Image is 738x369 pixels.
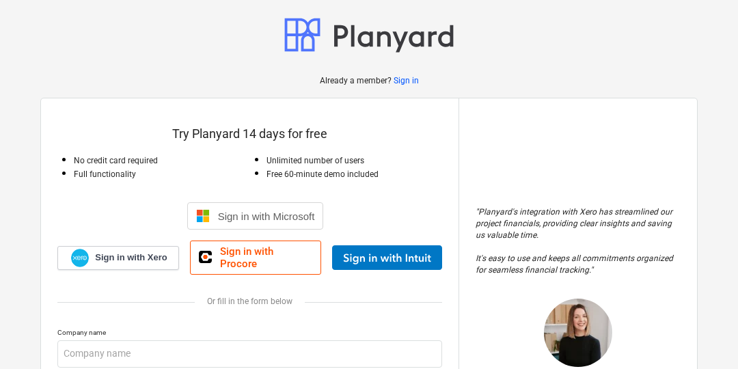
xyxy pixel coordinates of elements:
img: Sharon Brown [544,299,612,367]
div: Or fill in the form below [57,297,442,306]
a: Sign in with Procore [190,241,321,275]
p: Unlimited number of users [266,155,443,167]
p: Already a member? [320,75,394,87]
span: Sign in with Procore [220,245,312,270]
p: Full functionality [74,169,250,180]
img: Microsoft logo [196,209,210,223]
p: " Planyard's integration with Xero has streamlined our project financials, providing clear insigh... [476,206,681,277]
img: Xero logo [71,249,89,267]
p: Free 60-minute demo included [266,169,443,180]
p: Try Planyard 14 days for free [57,126,442,142]
input: Company name [57,340,442,368]
a: Sign in with Xero [57,246,179,270]
a: Sign in [394,75,419,87]
p: No credit card required [74,155,250,167]
span: Sign in with Microsoft [218,210,315,222]
p: Company name [57,328,442,340]
span: Sign in with Xero [95,251,167,264]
